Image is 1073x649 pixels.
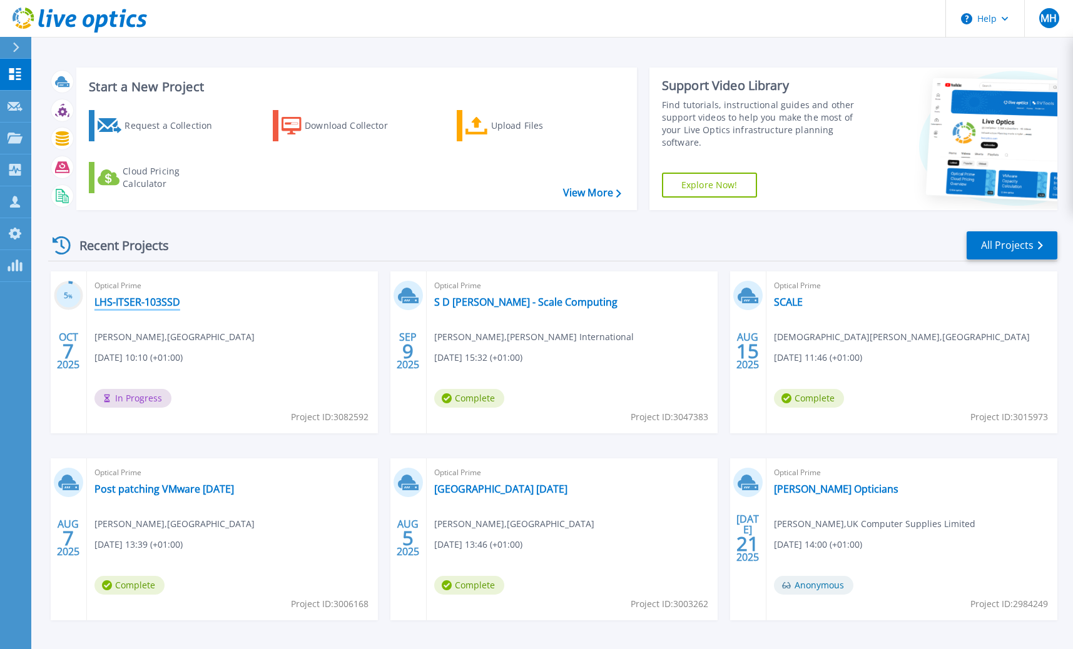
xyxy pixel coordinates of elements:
[94,517,255,531] span: [PERSON_NAME] , [GEOGRAPHIC_DATA]
[662,173,757,198] a: Explore Now!
[402,533,414,543] span: 5
[94,351,183,365] span: [DATE] 10:10 (+01:00)
[736,346,759,356] span: 15
[434,576,504,595] span: Complete
[54,289,83,303] h3: 5
[662,99,868,149] div: Find tutorials, instructional guides and other support videos to help you make the most of your L...
[631,410,708,424] span: Project ID: 3047383
[396,515,420,561] div: AUG 2025
[396,328,420,374] div: SEP 2025
[94,279,370,293] span: Optical Prime
[63,346,74,356] span: 7
[94,466,370,480] span: Optical Prime
[774,517,975,531] span: [PERSON_NAME] , UK Computer Supplies Limited
[736,515,760,561] div: [DATE] 2025
[94,483,234,495] a: Post patching VMware [DATE]
[774,538,862,551] span: [DATE] 14:00 (+01:00)
[305,113,405,138] div: Download Collector
[56,515,80,561] div: AUG 2025
[94,296,180,308] a: LHS-ITSER-103SSD
[434,517,594,531] span: [PERSON_NAME] , [GEOGRAPHIC_DATA]
[434,389,504,408] span: Complete
[774,466,1050,480] span: Optical Prime
[631,597,708,611] span: Project ID: 3003262
[970,597,1048,611] span: Project ID: 2984249
[291,410,369,424] span: Project ID: 3082592
[563,187,621,199] a: View More
[774,576,853,595] span: Anonymous
[434,330,634,344] span: [PERSON_NAME] , [PERSON_NAME] International
[94,538,183,551] span: [DATE] 13:39 (+01:00)
[56,328,80,374] div: OCT 2025
[457,110,596,141] a: Upload Files
[774,351,862,365] span: [DATE] 11:46 (+01:00)
[736,328,760,374] div: AUG 2025
[1040,13,1057,23] span: MH
[94,576,165,595] span: Complete
[434,483,567,495] a: [GEOGRAPHIC_DATA] [DATE]
[491,113,591,138] div: Upload Files
[434,296,618,308] a: S D [PERSON_NAME] - Scale Computing
[48,230,186,261] div: Recent Projects
[273,110,412,141] a: Download Collector
[970,410,1048,424] span: Project ID: 3015973
[94,330,255,344] span: [PERSON_NAME] , [GEOGRAPHIC_DATA]
[736,538,759,549] span: 21
[774,296,803,308] a: SCALE
[774,389,844,408] span: Complete
[291,597,369,611] span: Project ID: 3006168
[967,231,1057,259] a: All Projects
[89,162,228,193] a: Cloud Pricing Calculator
[662,78,868,94] div: Support Video Library
[68,293,73,299] span: %
[402,346,414,356] span: 9
[774,279,1050,293] span: Optical Prime
[774,330,1030,344] span: [DEMOGRAPHIC_DATA][PERSON_NAME] , [GEOGRAPHIC_DATA]
[89,110,228,141] a: Request a Collection
[89,80,621,94] h3: Start a New Project
[774,483,898,495] a: [PERSON_NAME] Opticians
[434,466,710,480] span: Optical Prime
[434,279,710,293] span: Optical Prime
[123,165,223,190] div: Cloud Pricing Calculator
[63,533,74,543] span: 7
[434,351,522,365] span: [DATE] 15:32 (+01:00)
[434,538,522,551] span: [DATE] 13:46 (+01:00)
[94,389,171,408] span: In Progress
[125,113,225,138] div: Request a Collection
